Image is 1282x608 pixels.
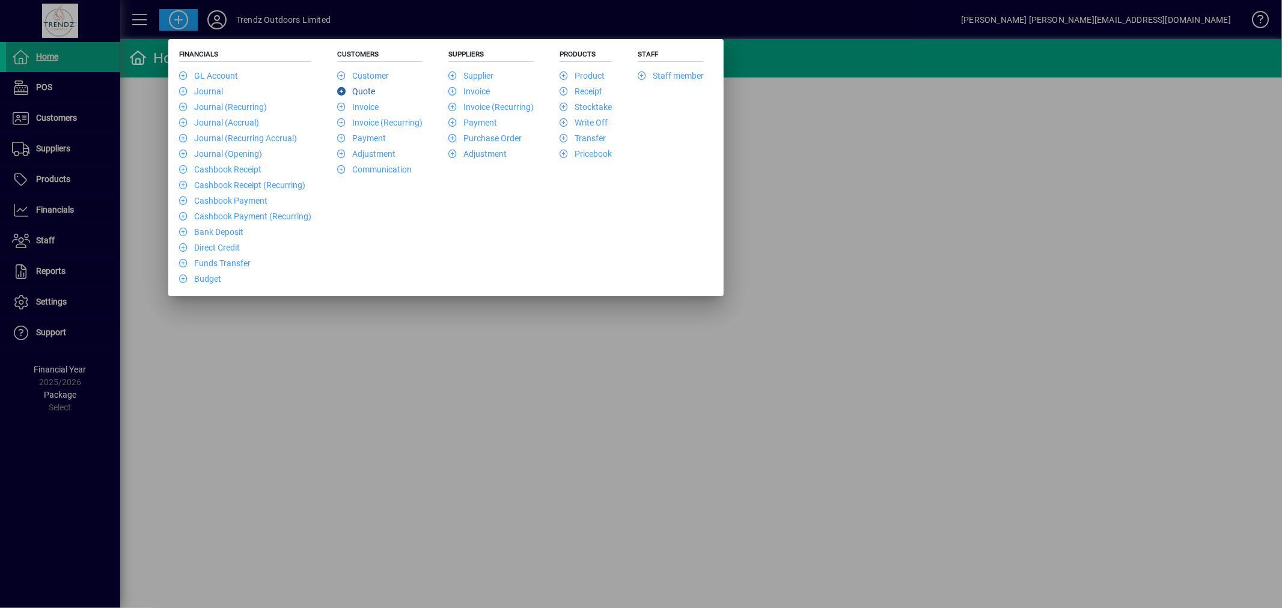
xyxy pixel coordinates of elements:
[560,71,605,81] a: Product
[638,50,704,62] h5: Staff
[179,50,311,62] h5: Financials
[448,149,507,159] a: Adjustment
[337,87,375,96] a: Quote
[337,50,423,62] h5: Customers
[179,196,267,205] a: Cashbook Payment
[179,149,262,159] a: Journal (Opening)
[179,227,243,237] a: Bank Deposit
[337,133,386,143] a: Payment
[448,102,534,112] a: Invoice (Recurring)
[560,133,606,143] a: Transfer
[337,71,389,81] a: Customer
[448,133,522,143] a: Purchase Order
[179,102,267,112] a: Journal (Recurring)
[560,102,612,112] a: Stocktake
[337,165,412,174] a: Communication
[560,50,612,62] h5: Products
[179,274,221,284] a: Budget
[448,87,490,96] a: Invoice
[448,71,493,81] a: Supplier
[638,71,704,81] a: Staff member
[337,149,395,159] a: Adjustment
[179,211,311,221] a: Cashbook Payment (Recurring)
[179,180,305,190] a: Cashbook Receipt (Recurring)
[560,149,612,159] a: Pricebook
[179,87,223,96] a: Journal
[179,71,238,81] a: GL Account
[448,50,534,62] h5: Suppliers
[179,243,240,252] a: Direct Credit
[337,102,379,112] a: Invoice
[179,133,297,143] a: Journal (Recurring Accrual)
[179,258,251,268] a: Funds Transfer
[560,87,602,96] a: Receipt
[179,118,259,127] a: Journal (Accrual)
[179,165,261,174] a: Cashbook Receipt
[448,118,497,127] a: Payment
[560,118,608,127] a: Write Off
[337,118,423,127] a: Invoice (Recurring)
